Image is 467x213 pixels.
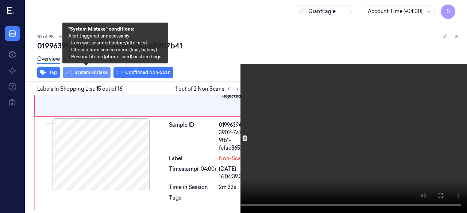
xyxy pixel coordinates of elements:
[219,121,254,152] div: 01996394-3902-7a79-9fb1-fefae8652aa6
[37,33,54,40] span: 10 of 98
[37,85,122,93] span: Labels In Shopping List: 15 out of 16
[46,123,53,130] button: Select row
[37,67,60,78] button: Tag
[63,67,111,78] button: System Mistake
[219,184,254,191] div: 2m 32s
[169,194,216,206] div: Tags
[37,41,461,51] div: 01996391-db03-7d07-b119-450ce59b7b41
[169,121,216,152] div: Sample ID
[37,55,60,64] a: Overview
[169,184,216,191] div: Time in Session
[169,165,216,181] div: Timestamp (-04:00)
[169,84,216,112] div: Tags
[219,165,254,181] div: [DATE] 16:04:39.380
[219,155,244,162] span: Non-Scan
[175,84,242,93] span: 1 out of 2 Non Scans
[169,155,216,162] div: Label
[441,4,455,19] button: S
[113,67,173,78] button: Confirmed Non-Scan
